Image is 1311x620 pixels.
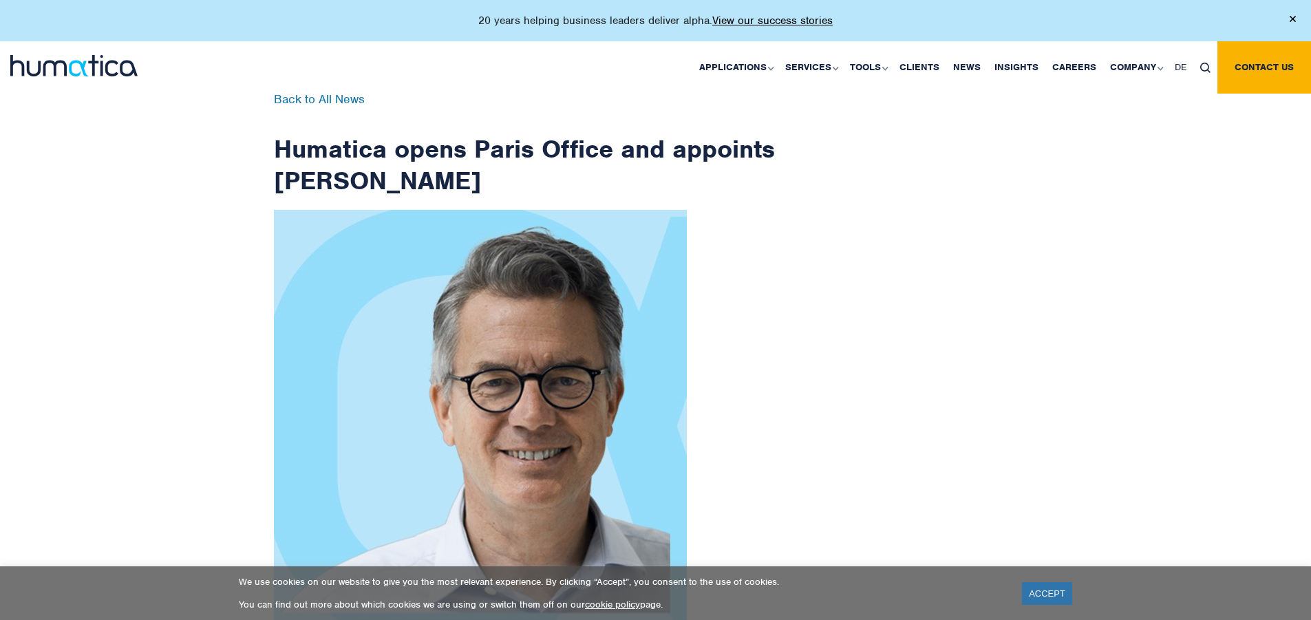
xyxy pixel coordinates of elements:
a: cookie policy [585,599,640,610]
p: You can find out more about which cookies we are using or switch them off on our page. [239,599,1005,610]
a: Insights [988,41,1045,94]
a: Clients [893,41,946,94]
a: ACCEPT [1022,582,1072,605]
a: DE [1168,41,1193,94]
a: Services [778,41,843,94]
a: Company [1103,41,1168,94]
a: Careers [1045,41,1103,94]
img: search_icon [1200,63,1211,73]
a: View our success stories [712,14,833,28]
img: logo [10,55,138,76]
p: We use cookies on our website to give you the most relevant experience. By clicking “Accept”, you... [239,576,1005,588]
h1: Humatica opens Paris Office and appoints [PERSON_NAME] [274,94,776,196]
a: Back to All News [274,92,365,107]
a: Contact us [1217,41,1311,94]
p: 20 years helping business leaders deliver alpha. [478,14,833,28]
span: DE [1175,61,1186,73]
a: Tools [843,41,893,94]
a: Applications [692,41,778,94]
a: News [946,41,988,94]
